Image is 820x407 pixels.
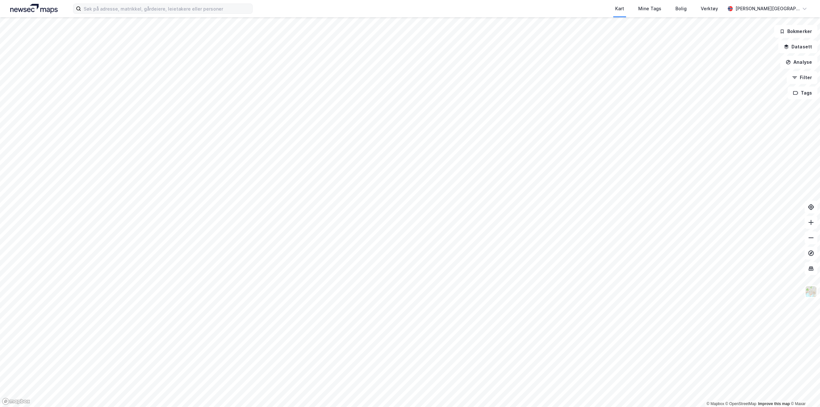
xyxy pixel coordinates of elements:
div: Verktøy [701,5,718,12]
div: Mine Tags [638,5,661,12]
div: [PERSON_NAME][GEOGRAPHIC_DATA] [735,5,799,12]
input: Søk på adresse, matrikkel, gårdeiere, leietakere eller personer [81,4,252,13]
button: Bokmerker [774,25,817,38]
img: Z [805,286,817,298]
iframe: Chat Widget [788,376,820,407]
a: Mapbox homepage [2,398,30,405]
button: Filter [787,71,817,84]
a: Improve this map [758,402,790,406]
a: Mapbox [707,402,724,406]
button: Tags [788,87,817,99]
a: OpenStreetMap [725,402,757,406]
div: Bolig [675,5,687,12]
div: Kart [615,5,624,12]
button: Analyse [780,56,817,69]
button: Datasett [778,40,817,53]
img: logo.a4113a55bc3d86da70a041830d287a7e.svg [10,4,58,13]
